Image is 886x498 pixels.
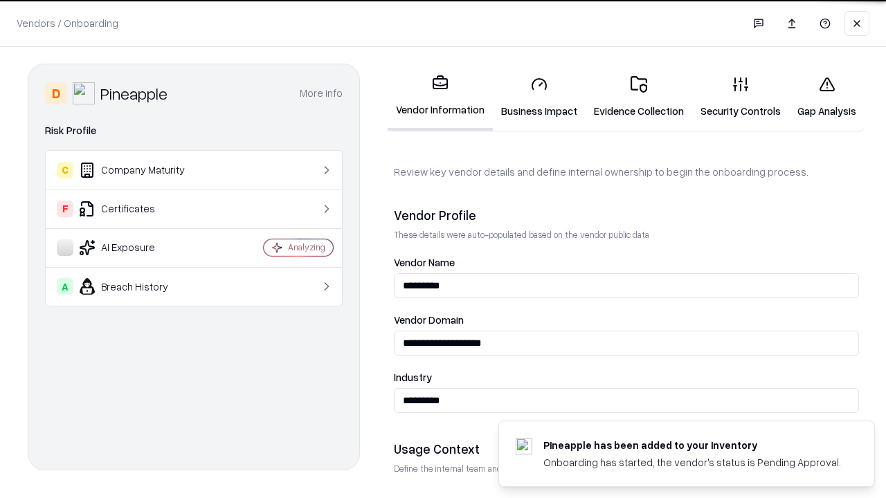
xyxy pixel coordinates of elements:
[100,82,168,104] div: Pineapple
[73,82,95,104] img: Pineapple
[394,372,859,382] label: Industry
[586,65,692,129] a: Evidence Collection
[57,278,73,295] div: A
[394,441,859,457] div: Usage Context
[543,438,841,452] div: Pineapple has been added to your inventory
[45,122,343,139] div: Risk Profile
[394,165,859,179] p: Review key vendor details and define internal ownership to begin the onboarding process.
[17,16,118,30] p: Vendors / Onboarding
[493,65,586,129] a: Business Impact
[57,162,222,178] div: Company Maturity
[388,64,493,131] a: Vendor Information
[394,229,859,241] p: These details were auto-populated based on the vendor public data
[300,81,343,106] button: More info
[57,201,222,217] div: Certificates
[57,278,222,295] div: Breach History
[394,463,859,474] p: Define the internal team and reason for using this vendor. This helps assess business relevance a...
[516,438,532,454] img: pineappleenergy.com
[692,65,789,129] a: Security Controls
[45,82,67,104] div: D
[394,207,859,223] div: Vendor Profile
[57,162,73,178] div: C
[394,315,859,325] label: Vendor Domain
[57,201,73,217] div: F
[543,455,841,470] div: Onboarding has started, the vendor's status is Pending Approval.
[789,65,865,129] a: Gap Analysis
[57,239,222,256] div: AI Exposure
[288,241,325,253] div: Analyzing
[394,257,859,268] label: Vendor Name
